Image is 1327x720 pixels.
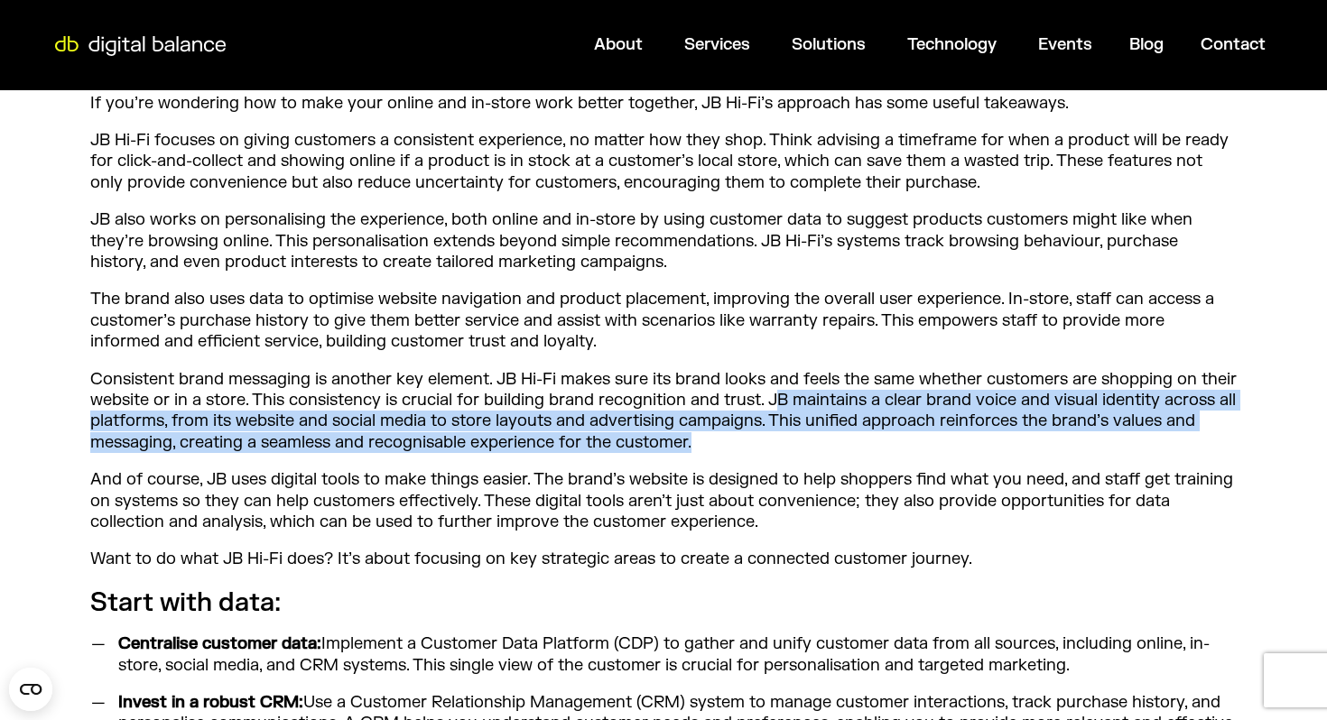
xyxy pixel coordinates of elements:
p: Want to do what JB Hi-Fi does? It’s about focusing on key strategic areas to create a connected c... [90,549,1237,569]
li: Implement a Customer Data Platform (CDP) to gather and unify customer data from all sources, incl... [110,633,1237,676]
a: Blog [1129,34,1164,55]
h3: Start with data: [90,586,1237,619]
p: Consistent brand messaging is another key element. JB Hi-Fi makes sure its brand looks and feels ... [90,369,1237,454]
a: Technology [907,34,997,55]
p: If you’re wondering how to make your online and in-store work better together, JB Hi-Fi’s approac... [90,93,1237,114]
a: Solutions [792,34,866,55]
p: JB Hi-Fi focuses on giving customers a consistent experience, no matter how they shop. Think advi... [90,130,1237,193]
strong: Invest in a robust CRM: [118,692,303,713]
a: About [594,34,643,55]
strong: Centralise customer data: [118,633,321,654]
a: Contact [1201,34,1266,55]
p: And of course, JB uses digital tools to make things easier. The brand’s website is designed to he... [90,469,1237,532]
button: Open CMP widget [9,668,52,711]
div: Menu Toggle [237,27,1280,62]
p: The brand also uses data to optimise website navigation and product placement, improving the over... [90,289,1237,352]
img: Digital Balance logo [45,36,236,56]
a: Events [1038,34,1092,55]
a: Services [684,34,750,55]
p: JB also works on personalising the experience, both online and in-store by using customer data to... [90,209,1237,272]
nav: Menu [237,27,1280,62]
